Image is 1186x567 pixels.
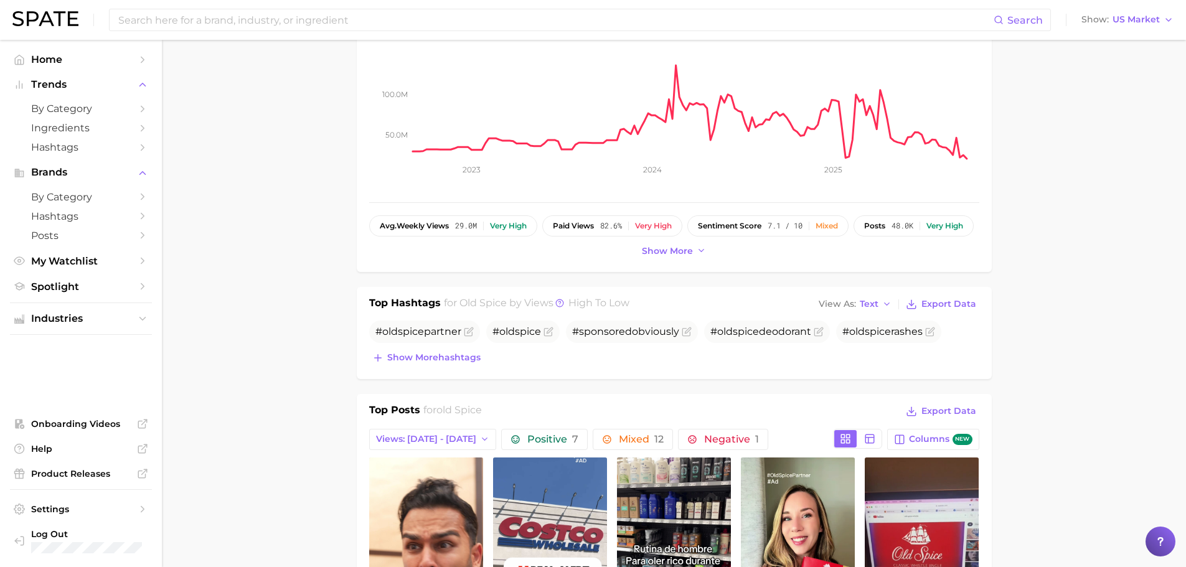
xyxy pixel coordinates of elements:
a: Settings [10,500,152,518]
span: # [492,326,541,337]
span: Product Releases [31,468,131,479]
span: by Category [31,103,131,115]
button: ShowUS Market [1078,12,1177,28]
a: Hashtags [10,138,152,157]
span: Industries [31,313,131,324]
span: # rashes [842,326,923,337]
span: by Category [31,191,131,203]
span: Columns [909,434,972,446]
span: 12 [654,433,664,445]
button: Views: [DATE] - [DATE] [369,429,497,450]
a: Log out. Currently logged in with e-mail staiger.e@pg.com. [10,525,152,557]
span: new [953,434,972,446]
h2: for by Views [444,296,629,313]
button: avg.weekly views29.0mVery high [369,215,537,237]
span: Show [1081,16,1109,23]
button: View AsText [816,296,895,312]
a: Product Releases [10,464,152,483]
button: Flag as miscategorized or irrelevant [682,327,692,337]
tspan: 100.0m [382,90,408,99]
tspan: 2025 [824,165,842,174]
span: spice [398,326,424,337]
span: spice [865,326,891,337]
span: Search [1007,14,1043,26]
button: Flag as miscategorized or irrelevant [544,327,553,337]
span: old [499,326,515,337]
span: Spotlight [31,281,131,293]
span: Views: [DATE] - [DATE] [376,434,476,444]
abbr: average [380,221,397,230]
a: Posts [10,226,152,245]
span: 7.1 / 10 [768,222,802,230]
a: Onboarding Videos [10,415,152,433]
button: sentiment score7.1 / 10Mixed [687,215,849,237]
span: View As [819,301,856,307]
span: old [382,326,398,337]
button: Flag as miscategorized or irrelevant [814,327,824,337]
a: by Category [10,187,152,207]
h2: for [423,403,482,421]
span: Show more hashtags [387,352,481,363]
a: Spotlight [10,277,152,296]
span: sentiment score [698,222,761,230]
span: Mixed [619,434,664,444]
span: paid views [553,222,594,230]
button: Columnsnew [887,429,979,450]
a: My Watchlist [10,251,152,271]
h1: Top Posts [369,403,420,421]
span: Log Out [31,528,142,540]
span: Help [31,443,131,454]
a: Ingredients [10,118,152,138]
span: spice [515,326,541,337]
span: Home [31,54,131,65]
span: Trends [31,79,131,90]
span: # partner [375,326,461,337]
span: posts [864,222,885,230]
div: Very high [635,222,672,230]
span: US Market [1113,16,1160,23]
button: Trends [10,75,152,94]
button: posts48.0kVery high [854,215,974,237]
span: Export Data [921,299,976,309]
button: Show morehashtags [369,349,484,367]
button: Export Data [903,403,979,420]
span: 82.6% [600,222,622,230]
button: Industries [10,309,152,328]
span: Export Data [921,406,976,416]
span: high to low [568,297,629,309]
span: old spice [436,404,482,416]
a: Hashtags [10,207,152,226]
span: Brands [31,167,131,178]
a: Home [10,50,152,69]
span: Hashtags [31,210,131,222]
span: # deodorant [710,326,811,337]
span: spice [733,326,759,337]
tspan: 2024 [642,165,661,174]
span: Negative [704,434,759,444]
button: Flag as miscategorized or irrelevant [464,327,474,337]
span: Show more [642,246,693,256]
div: Mixed [816,222,838,230]
span: old [717,326,733,337]
a: by Category [10,99,152,118]
button: Brands [10,163,152,182]
span: 1 [755,433,759,445]
button: Export Data [903,296,979,313]
button: Show more [639,243,710,260]
span: Positive [527,434,578,444]
span: Posts [31,230,131,241]
span: old [849,326,865,337]
span: Settings [31,504,131,515]
button: paid views82.6%Very high [542,215,682,237]
span: My Watchlist [31,255,131,267]
span: weekly views [380,222,449,230]
span: 48.0k [892,222,913,230]
span: 29.0m [455,222,477,230]
button: Flag as miscategorized or irrelevant [925,327,935,337]
input: Search here for a brand, industry, or ingredient [117,9,994,30]
span: old spice [459,297,507,309]
span: Hashtags [31,141,131,153]
h1: Top Hashtags [369,296,441,313]
img: SPATE [12,11,78,26]
span: Ingredients [31,122,131,134]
